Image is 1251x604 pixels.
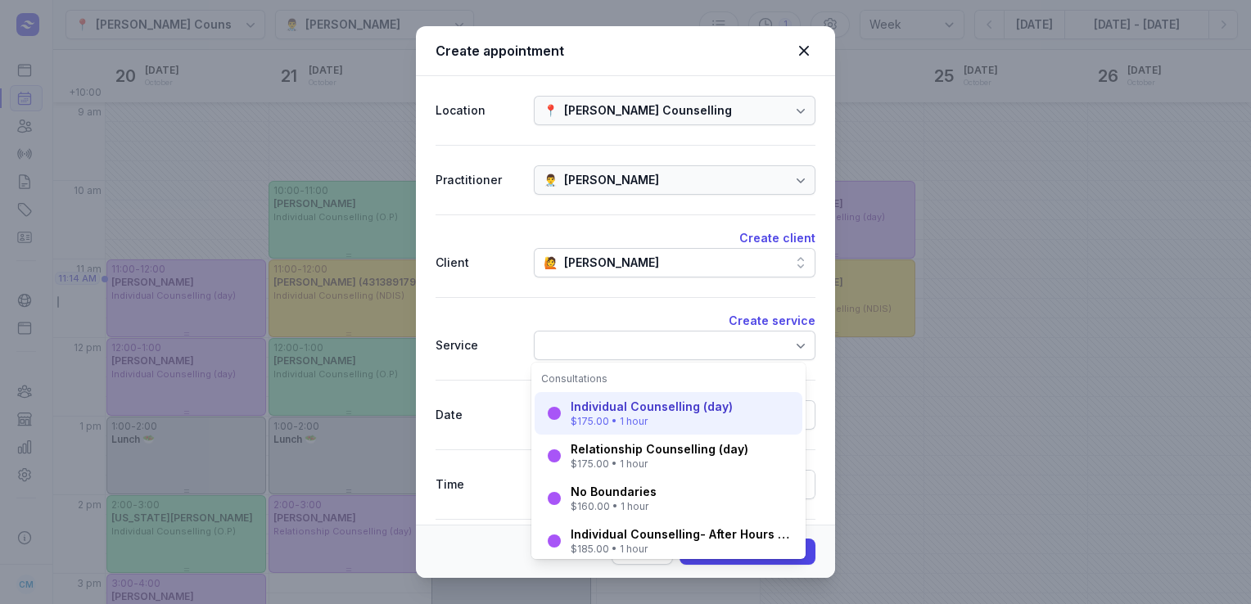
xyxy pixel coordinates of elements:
div: Date [436,405,521,425]
div: $185.00 • 1 hour [571,543,793,556]
div: $160.00 • 1 hour [571,500,657,513]
div: Time [436,475,521,494]
div: [PERSON_NAME] Counselling [564,101,732,120]
div: [PERSON_NAME] [564,170,659,190]
div: Create appointment [436,41,793,61]
div: Service [436,336,521,355]
div: No Boundaries [571,484,657,500]
div: Client [436,253,521,273]
div: Relationship Counselling (day) [571,441,748,458]
button: Create client [739,228,815,248]
div: Consultations [541,372,796,385]
div: 👨‍⚕️ [544,170,558,190]
div: Location [436,101,521,120]
div: Individual Counselling (day) [571,399,733,415]
div: 📍 [544,101,558,120]
div: Practitioner [436,170,521,190]
div: $175.00 • 1 hour [571,458,748,471]
div: $175.00 • 1 hour [571,415,733,428]
div: Individual Counselling- After Hours (after 5pm) [571,526,793,543]
div: 🙋️ [544,253,558,273]
button: Create service [729,311,815,331]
